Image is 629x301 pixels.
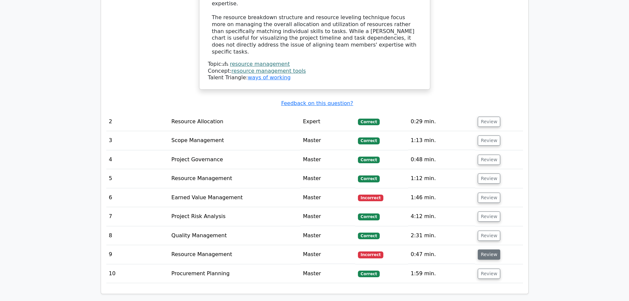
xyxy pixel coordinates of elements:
td: Master [300,169,356,188]
td: 1:12 min. [408,169,475,188]
span: Incorrect [358,195,383,201]
td: Master [300,226,356,245]
div: Concept: [208,68,421,75]
span: Correct [358,213,379,220]
td: Master [300,245,356,264]
button: Review [478,231,500,241]
td: Resource Management [169,169,300,188]
td: Procurement Planning [169,264,300,283]
a: Feedback on this question? [281,100,353,106]
div: Talent Triangle: [208,61,421,81]
span: Correct [358,271,379,277]
span: Incorrect [358,251,383,258]
td: 8 [106,226,169,245]
a: resource management [230,61,290,67]
td: 1:13 min. [408,131,475,150]
td: Resource Management [169,245,300,264]
td: 10 [106,264,169,283]
button: Review [478,173,500,184]
span: Correct [358,233,379,239]
td: Quality Management [169,226,300,245]
div: Topic: [208,61,421,68]
span: Correct [358,175,379,182]
td: 2:31 min. [408,226,475,245]
td: Project Risk Analysis [169,207,300,226]
td: 2 [106,112,169,131]
td: 1:59 min. [408,264,475,283]
button: Review [478,155,500,165]
td: Project Governance [169,150,300,169]
td: Master [300,150,356,169]
span: Correct [358,137,379,144]
button: Review [478,211,500,222]
td: 0:48 min. [408,150,475,169]
button: Review [478,249,500,260]
a: resource management tools [231,68,306,74]
td: 3 [106,131,169,150]
td: 5 [106,169,169,188]
td: 4:12 min. [408,207,475,226]
button: Review [478,117,500,127]
td: Expert [300,112,356,131]
a: ways of working [248,74,291,81]
td: Master [300,264,356,283]
td: 4 [106,150,169,169]
td: 1:46 min. [408,188,475,207]
td: Master [300,131,356,150]
td: Earned Value Management [169,188,300,207]
span: Correct [358,157,379,163]
td: 9 [106,245,169,264]
td: Scope Management [169,131,300,150]
button: Review [478,135,500,146]
td: 6 [106,188,169,207]
td: 0:29 min. [408,112,475,131]
span: Correct [358,119,379,125]
button: Review [478,193,500,203]
td: 0:47 min. [408,245,475,264]
td: Resource Allocation [169,112,300,131]
button: Review [478,269,500,279]
td: 7 [106,207,169,226]
td: Master [300,188,356,207]
td: Master [300,207,356,226]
